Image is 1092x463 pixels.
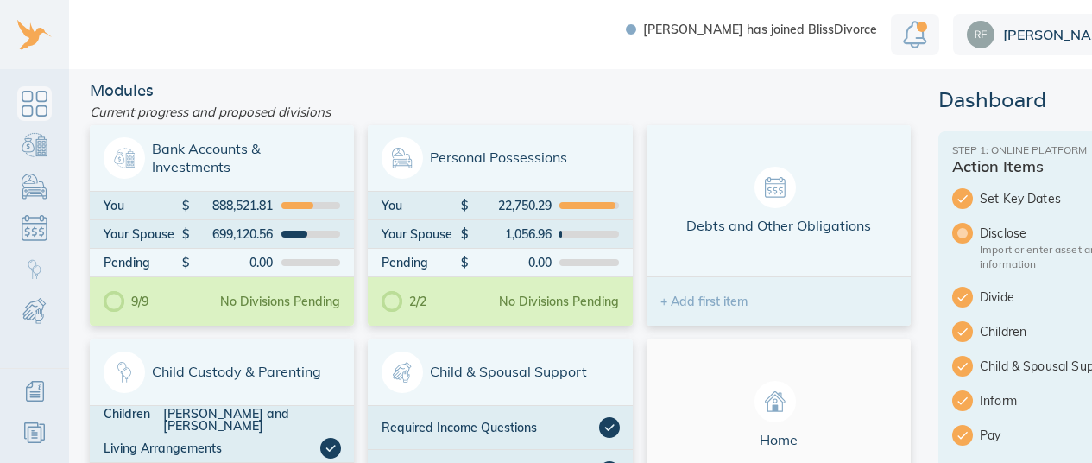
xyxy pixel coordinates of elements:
div: [PERSON_NAME] and [PERSON_NAME] [163,408,341,432]
a: Dashboard [17,86,52,121]
a: Personal PossessionsYou$22,750.29Your Spouse$1,056.96Pending$0.002/2No Divisions Pending [368,125,632,326]
span: Bank Accounts & Investments [104,137,340,179]
div: You [104,200,182,212]
div: 22,750.29 [469,200,551,212]
div: 888,521.81 [191,200,273,212]
div: $ [461,200,470,212]
div: No Divisions Pending [499,295,619,308]
span: Personal Possessions [382,137,618,179]
a: Resources [17,415,52,450]
a: Debts and Other Obligations+ Add first item [647,125,911,326]
span: Debts and Other Obligations [660,167,897,235]
div: Your Spouse [104,228,182,240]
a: Bank Accounts & Investments [17,128,52,162]
a: Personal Possessions [17,169,52,204]
div: You [382,200,460,212]
div: No Divisions Pending [220,295,340,308]
div: 1,056.96 [469,228,551,240]
div: $ [182,228,191,240]
span: Child & Spousal Support [382,352,618,393]
div: Pending [104,257,182,269]
div: $ [182,257,191,269]
span: Home [660,381,897,449]
div: 0.00 [191,257,273,269]
div: 2/2 [382,291,426,312]
div: Children [104,408,163,432]
img: fd278d2a0a953e4ccf2c4cd937025255 [967,21,994,48]
div: 9/9 [104,291,148,312]
a: Debts & Obligations [17,211,52,245]
span: [PERSON_NAME] has joined BlissDivorce [643,23,877,35]
a: Child Custody & Parenting [17,252,52,287]
div: $ [461,257,470,269]
div: $ [182,200,191,212]
div: + Add first item [660,295,748,308]
a: Bank Accounts & InvestmentsYou$888,521.81Your Spouse$699,120.56Pending$0.009/9No Divisions Pending [90,125,354,326]
div: Current progress and proposed divisions [83,98,918,125]
div: Your Spouse [382,228,460,240]
div: 699,120.56 [191,228,273,240]
img: Notification [903,21,927,48]
div: Living Arrangements [104,438,320,459]
div: Modules [83,83,918,98]
a: Additional Information [17,374,52,409]
div: $ [461,228,470,240]
div: 0.00 [469,257,551,269]
div: Pending [382,257,460,269]
div: Required Income Questions [382,417,598,438]
a: Child & Spousal Support [17,294,52,328]
span: Child Custody & Parenting [104,352,340,393]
